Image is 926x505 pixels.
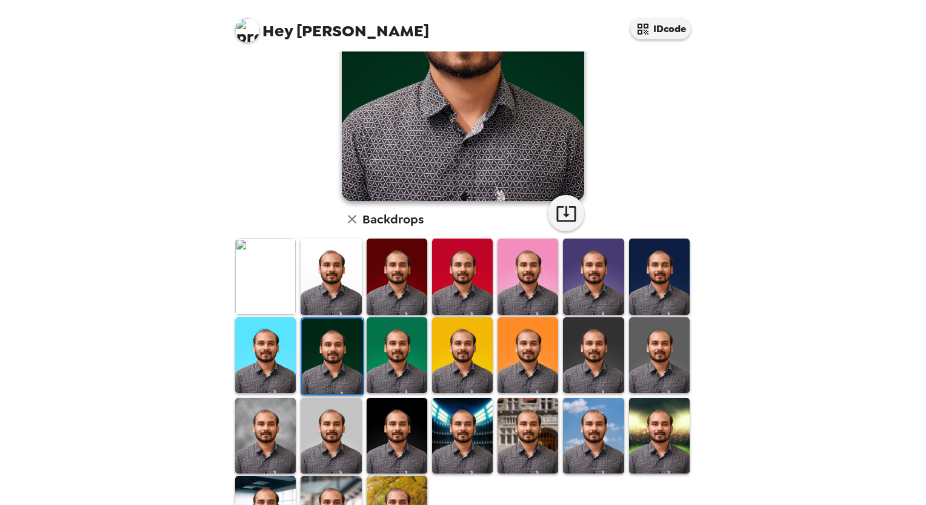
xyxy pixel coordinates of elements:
[630,18,691,39] button: IDcode
[235,18,259,42] img: profile pic
[235,239,296,314] img: Original
[262,20,293,42] span: Hey
[235,12,429,39] span: [PERSON_NAME]
[362,210,424,229] h6: Backdrops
